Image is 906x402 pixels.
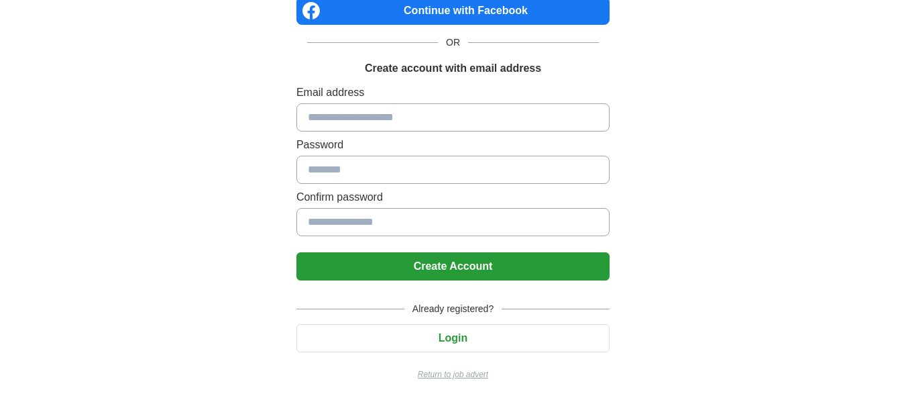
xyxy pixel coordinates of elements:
[296,85,610,101] label: Email address
[438,36,468,50] span: OR
[296,332,610,344] a: Login
[296,252,610,281] button: Create Account
[365,60,541,77] h1: Create account with email address
[296,137,610,153] label: Password
[296,189,610,205] label: Confirm password
[296,324,610,352] button: Login
[404,302,502,316] span: Already registered?
[296,368,610,381] a: Return to job advert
